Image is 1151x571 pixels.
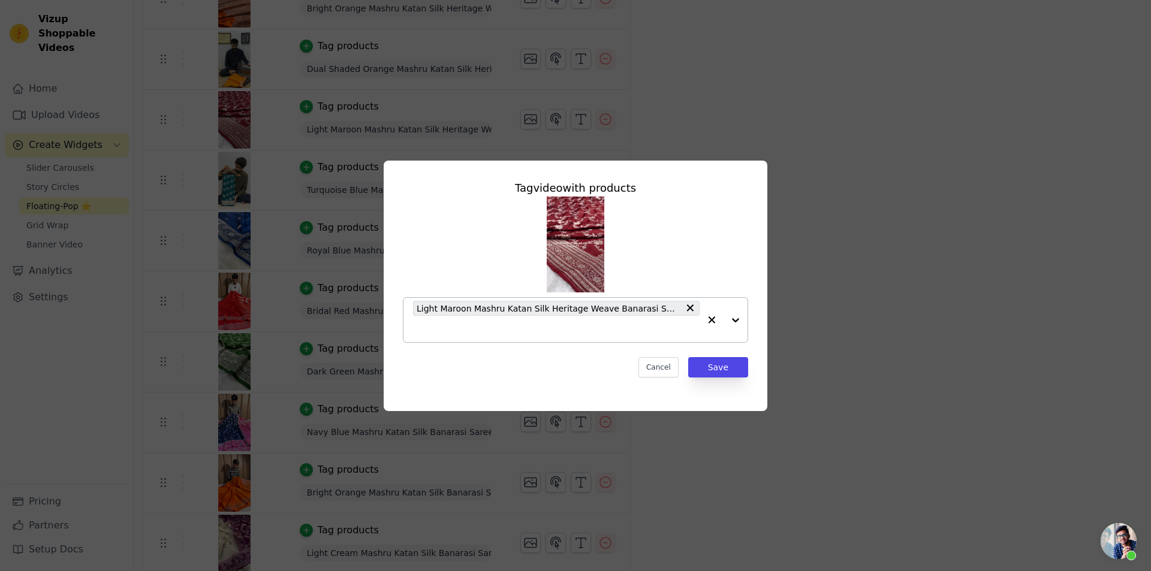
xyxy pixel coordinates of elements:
[403,180,748,197] div: Tag video with products
[417,301,679,315] span: Light Maroon Mashru Katan Silk Heritage Weave Banarasi Saree
[1101,523,1137,559] div: Open chat
[688,357,748,377] button: Save
[547,197,604,292] img: vizup-images-50e5.jpg
[638,357,679,377] button: Cancel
